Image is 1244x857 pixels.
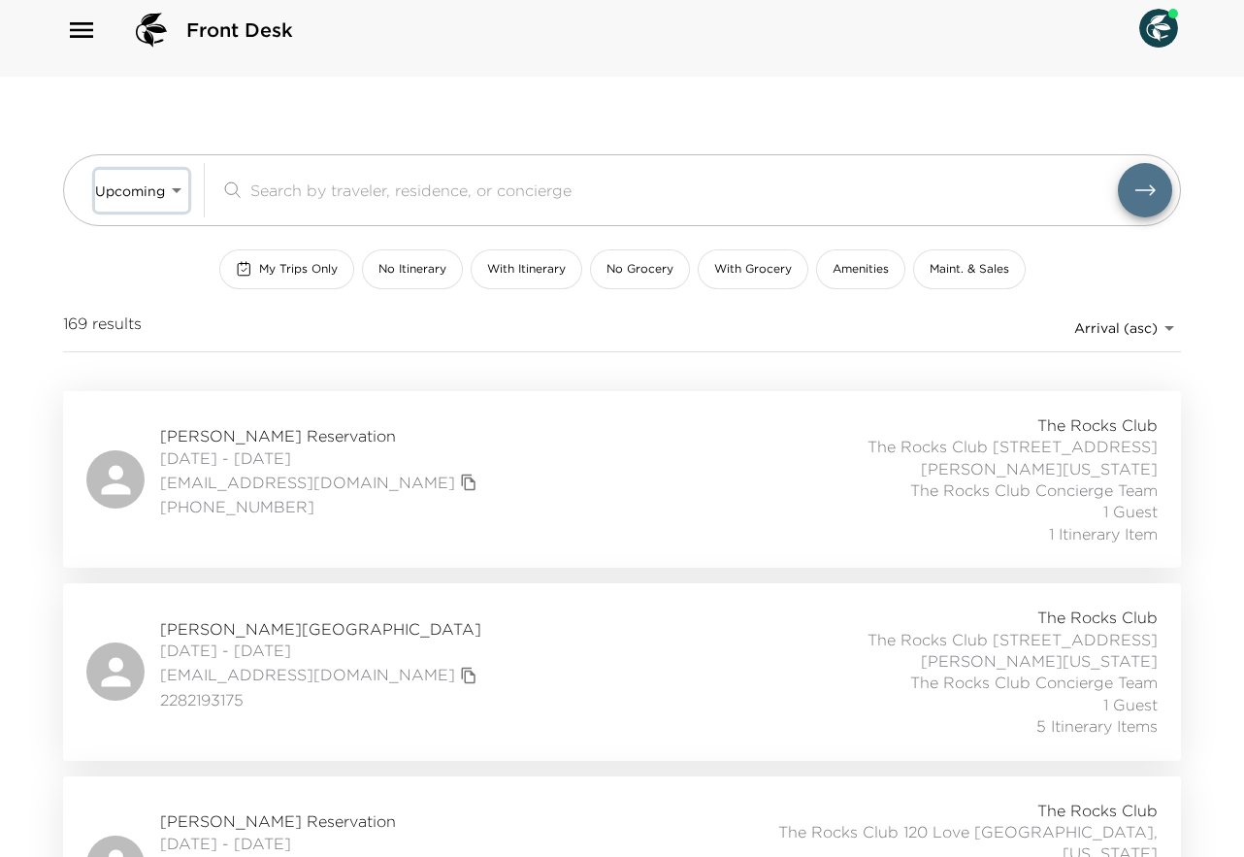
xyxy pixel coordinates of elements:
span: 2282193175 [160,689,482,710]
a: [PERSON_NAME] Reservation[DATE] - [DATE][EMAIL_ADDRESS][DOMAIN_NAME]copy primary member email[PHO... [63,391,1181,568]
button: With Grocery [698,249,808,289]
button: My Trips Only [219,249,354,289]
span: 1 Guest [1103,694,1158,715]
span: The Rocks Club [1037,607,1158,628]
img: User [1139,9,1178,48]
span: No Grocery [606,261,673,278]
span: The Rocks Club [STREET_ADDRESS][PERSON_NAME][US_STATE] [729,436,1158,479]
button: copy primary member email [455,662,482,689]
span: The Rocks Club [STREET_ADDRESS][PERSON_NAME][US_STATE] [729,629,1158,673]
span: The Rocks Club [1037,414,1158,436]
span: With Grocery [714,261,792,278]
span: 5 Itinerary Items [1036,715,1158,737]
span: With Itinerary [487,261,566,278]
span: 169 results [63,313,142,344]
button: No Itinerary [362,249,463,289]
span: [DATE] - [DATE] [160,447,482,469]
span: [DATE] - [DATE] [160,833,482,854]
button: No Grocery [590,249,690,289]
span: [PERSON_NAME] Reservation [160,425,482,446]
span: [PHONE_NUMBER] [160,496,482,517]
span: [PERSON_NAME][GEOGRAPHIC_DATA] [160,618,482,640]
span: [DATE] - [DATE] [160,640,482,661]
span: 1 Itinerary Item [1049,523,1158,544]
span: Front Desk [186,16,293,44]
button: copy primary member email [455,469,482,496]
button: Maint. & Sales [913,249,1026,289]
span: 1 Guest [1103,501,1158,522]
span: Arrival (asc) [1074,319,1158,337]
span: The Rocks Club [1037,800,1158,821]
span: [PERSON_NAME] Reservation [160,810,482,832]
span: Maint. & Sales [930,261,1009,278]
button: With Itinerary [471,249,582,289]
span: The Rocks Club Concierge Team [910,479,1158,501]
input: Search by traveler, residence, or concierge [250,179,1118,201]
a: [PERSON_NAME][GEOGRAPHIC_DATA][DATE] - [DATE][EMAIL_ADDRESS][DOMAIN_NAME]copy primary member emai... [63,583,1181,760]
span: Upcoming [95,182,165,200]
a: [EMAIL_ADDRESS][DOMAIN_NAME] [160,664,455,685]
span: Amenities [833,261,889,278]
button: Amenities [816,249,905,289]
span: No Itinerary [378,261,446,278]
img: logo [128,7,175,53]
span: The Rocks Club Concierge Team [910,672,1158,693]
a: [EMAIL_ADDRESS][DOMAIN_NAME] [160,472,455,493]
span: My Trips Only [259,261,338,278]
